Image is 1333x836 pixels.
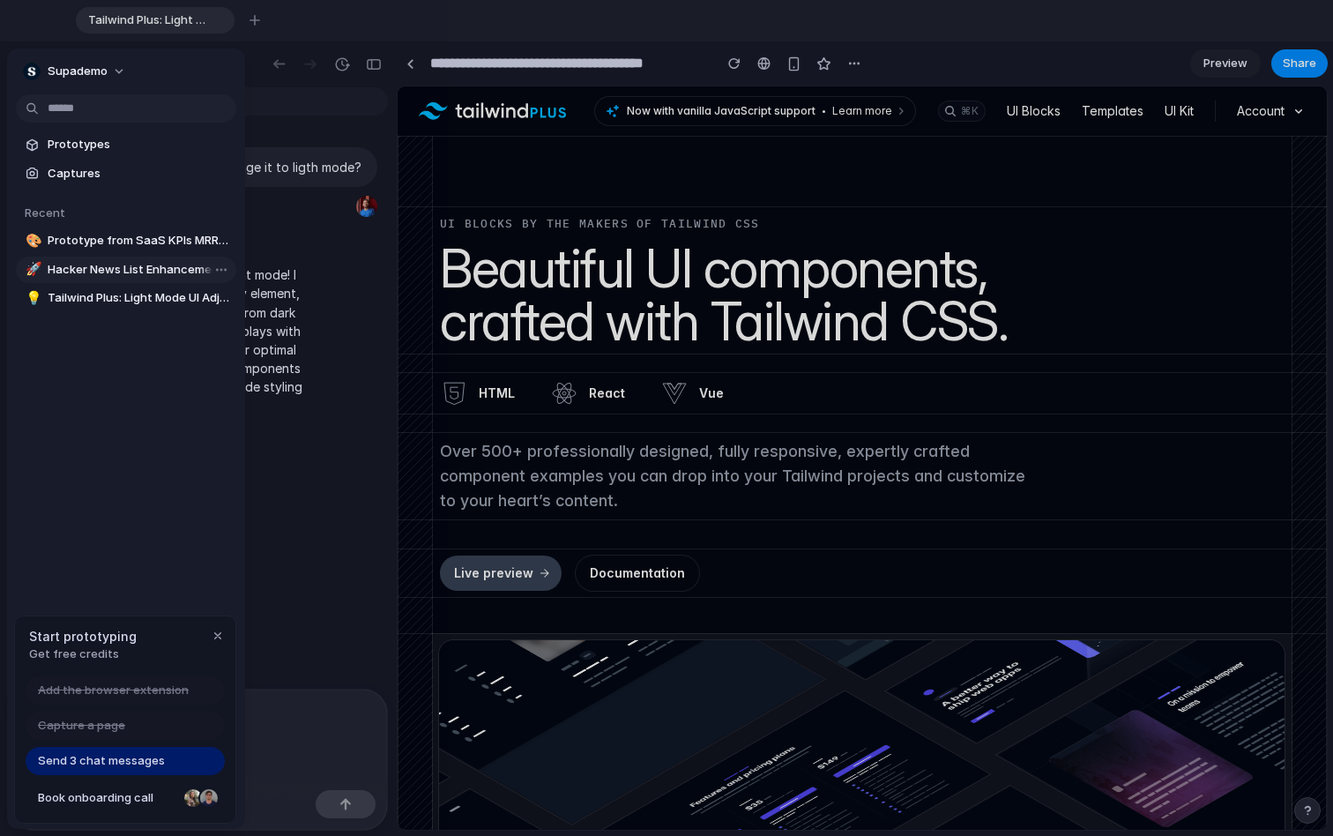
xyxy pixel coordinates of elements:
[609,14,663,35] a: UI Blocks
[42,353,635,427] p: Over 500+ professionally designed, fully responsive, expertly crafted component examples you can ...
[435,18,495,32] span: Learn more
[48,165,229,183] span: Captures
[48,232,229,250] span: Prototype from SaaS KPIs MRR Trend and Composition
[42,155,719,261] h1: Beautiful UI components, crafted with Tailwind CSS.
[178,469,302,504] a: Documentation
[684,14,746,35] a: Templates
[23,261,41,279] button: 🚀
[48,289,229,307] span: Tailwind Plus: Light Mode UI Adjustments
[16,131,236,158] a: Prototypes
[767,14,796,35] a: UI Kit
[839,14,908,35] button: Account
[23,289,41,307] button: 💡
[38,717,125,735] span: Capture a page
[42,127,887,148] p: UI Blocks by the makers of Tailwind CSS
[263,293,326,321] div: Vue
[26,259,38,280] div: 🚀
[182,787,204,809] div: Nicole Kubica
[29,627,137,646] span: Start prototyping
[198,787,220,809] div: Christian Iacullo
[26,288,38,309] div: 💡
[48,261,229,279] span: Hacker News List Enhancement
[26,784,225,812] a: Book onboarding call
[25,205,65,220] span: Recent
[229,18,418,32] span: Now with vanilla JavaScript support
[38,682,189,699] span: Add the browser extension
[42,469,164,504] a: Live preview
[48,63,108,80] span: Supademo
[16,160,236,187] a: Captures
[48,136,229,153] span: Prototypes
[23,232,41,250] button: 🎨
[16,257,236,283] a: 🚀Hacker News List Enhancement
[16,57,135,86] button: Supademo
[153,293,227,321] div: React
[38,789,177,807] span: Book onboarding call
[29,646,137,663] span: Get free credits
[26,231,38,251] div: 🎨
[42,293,117,321] div: HTML
[16,228,236,254] a: 🎨Prototype from SaaS KPIs MRR Trend and Composition
[38,752,165,770] span: Send 3 chat messages
[16,285,236,311] a: 💡Tailwind Plus: Light Mode UI Adjustments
